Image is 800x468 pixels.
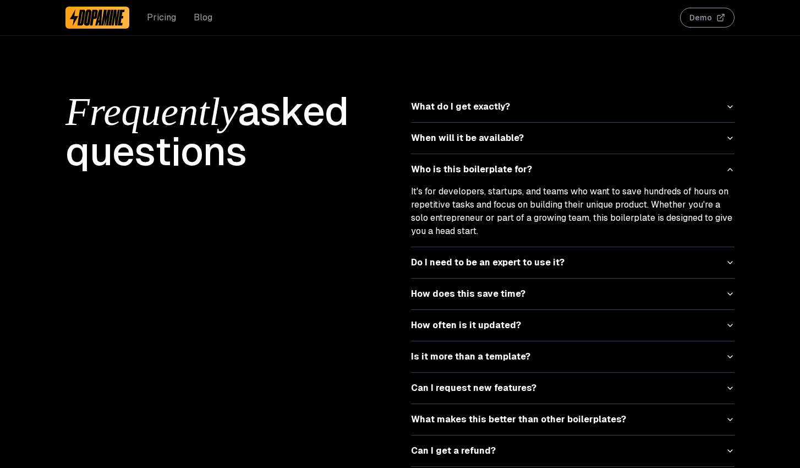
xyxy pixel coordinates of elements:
img: Dopamine [70,9,125,26]
button: Can I get a refund? [411,436,735,466]
button: Do I need to be an expert to use it? [411,247,735,278]
button: How does this save time? [411,279,735,309]
p: It's for developers, startups, and teams who want to save hundreds of hours on repetitive tasks a... [411,185,735,238]
a: Blog [194,11,212,24]
button: Is it more than a template? [411,341,735,372]
h1: asked questions [65,91,389,171]
button: How often is it updated? [411,310,735,341]
button: What do I get exactly? [411,91,735,122]
button: When will it be available? [411,123,735,154]
a: Dopamine [65,7,129,29]
button: What makes this better than other boilerplates? [411,404,735,435]
a: Pricing [147,11,176,24]
button: Demo [680,8,735,28]
button: Who is this boilerplate for? [411,154,735,185]
span: Frequently [65,90,238,134]
button: Can I request new features? [411,373,735,404]
div: Who is this boilerplate for? [411,185,735,247]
